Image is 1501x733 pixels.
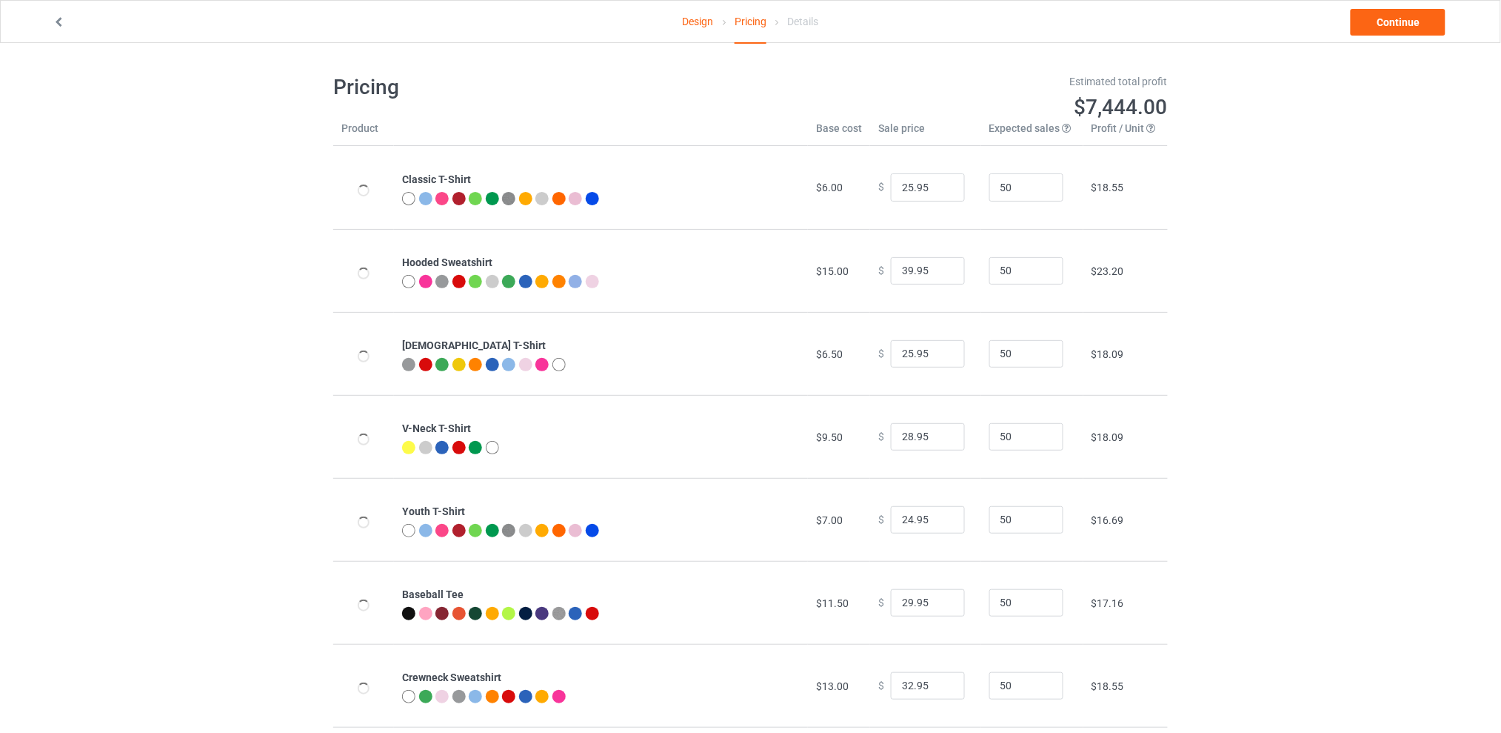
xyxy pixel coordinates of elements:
[816,514,843,526] span: $7.00
[1092,431,1124,443] span: $18.09
[1092,514,1124,526] span: $16.69
[1092,348,1124,360] span: $18.09
[502,192,515,205] img: heather_texture.png
[816,431,843,443] span: $9.50
[1092,182,1124,193] span: $18.55
[735,1,766,44] div: Pricing
[402,422,471,434] b: V-Neck T-Shirt
[878,597,884,608] span: $
[816,597,849,609] span: $11.50
[878,182,884,193] span: $
[402,588,464,600] b: Baseball Tee
[816,680,849,692] span: $13.00
[1092,680,1124,692] span: $18.55
[816,265,849,277] span: $15.00
[761,74,1169,89] div: Estimated total profit
[816,182,843,193] span: $6.00
[816,348,843,360] span: $6.50
[552,607,566,620] img: heather_texture.png
[787,1,818,42] div: Details
[502,524,515,537] img: heather_texture.png
[402,671,501,683] b: Crewneck Sweatshirt
[402,505,465,517] b: Youth T-Shirt
[878,265,884,276] span: $
[333,74,741,101] h1: Pricing
[1092,597,1124,609] span: $17.16
[870,121,981,146] th: Sale price
[878,431,884,442] span: $
[1074,95,1168,119] span: $7,444.00
[333,121,394,146] th: Product
[808,121,870,146] th: Base cost
[1092,265,1124,277] span: $23.20
[1083,121,1168,146] th: Profit / Unit
[1351,9,1445,36] a: Continue
[402,173,471,185] b: Classic T-Shirt
[402,256,492,268] b: Hooded Sweatshirt
[878,680,884,691] span: $
[878,348,884,359] span: $
[683,1,714,42] a: Design
[878,514,884,525] span: $
[981,121,1083,146] th: Expected sales
[402,339,546,351] b: [DEMOGRAPHIC_DATA] T-Shirt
